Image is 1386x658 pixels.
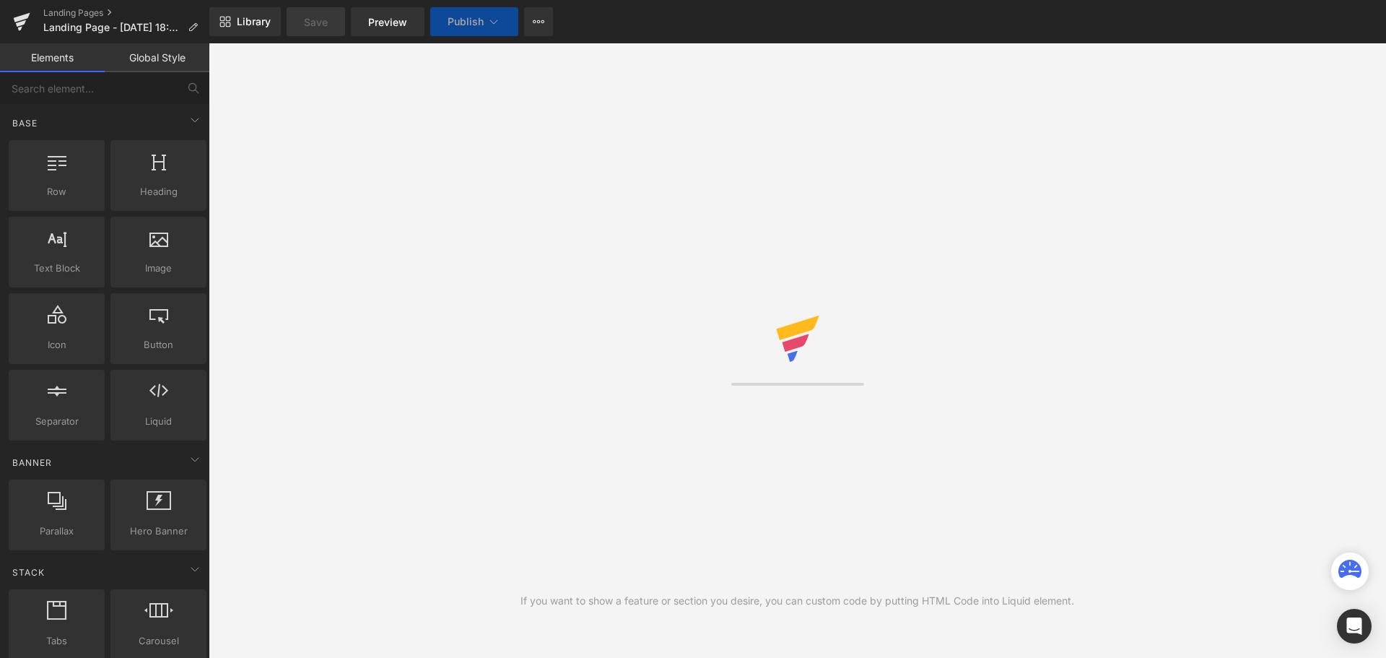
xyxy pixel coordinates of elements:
span: Image [115,261,202,276]
button: More [524,7,553,36]
span: Tabs [13,633,100,649]
span: Button [115,337,202,352]
span: Icon [13,337,100,352]
span: Row [13,184,100,199]
div: If you want to show a feature or section you desire, you can custom code by putting HTML Code int... [520,593,1074,609]
a: Landing Pages [43,7,209,19]
span: Text Block [13,261,100,276]
a: New Library [209,7,281,36]
span: Library [237,15,271,28]
span: Banner [11,456,53,469]
span: Liquid [115,414,202,429]
span: Landing Page - [DATE] 18:17:10 [43,22,182,33]
span: Base [11,116,39,130]
span: Parallax [13,524,100,539]
div: Open Intercom Messenger [1337,609,1372,644]
a: Preview [351,7,424,36]
span: Preview [368,14,407,30]
button: Publish [430,7,518,36]
span: Hero Banner [115,524,202,539]
a: Global Style [105,43,209,72]
span: Save [304,14,328,30]
span: Publish [448,16,484,27]
span: Heading [115,184,202,199]
span: Stack [11,566,46,579]
span: Carousel [115,633,202,649]
span: Separator [13,414,100,429]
